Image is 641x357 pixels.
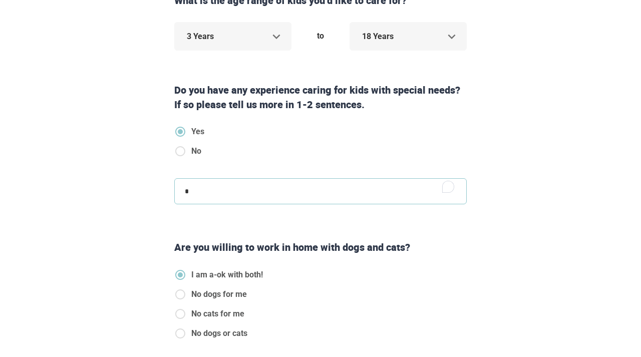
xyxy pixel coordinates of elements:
span: No dogs for me [191,288,247,300]
div: Do you have any experience caring for kids with special needs? If so please tell us more in 1-2 s... [170,83,471,112]
span: I am a-ok with both! [191,269,263,281]
span: No dogs or cats [191,327,247,339]
span: Yes [191,126,204,138]
div: 18 Years [350,22,467,51]
span: No cats for me [191,308,244,320]
div: to [295,22,346,50]
textarea: To enrich screen reader interactions, please activate Accessibility in Grammarly extension settings [174,178,467,204]
span: No [191,145,201,157]
div: specialNeeds [174,126,212,165]
div: 3 Years [174,22,291,51]
div: Are you willing to work in home with dogs and cats? [170,240,471,255]
div: catsAndDogs [174,269,271,347]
